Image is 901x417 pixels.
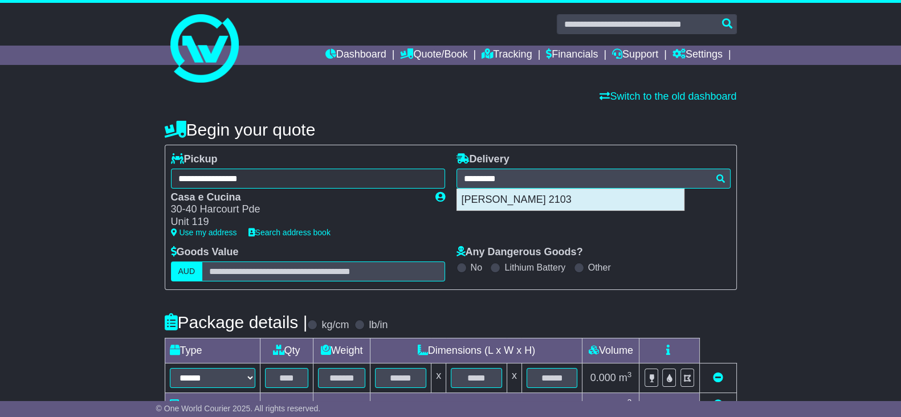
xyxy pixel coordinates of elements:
h4: Begin your quote [165,120,737,139]
label: Delivery [456,153,509,166]
typeahead: Please provide city [456,169,731,189]
td: Volume [582,338,639,363]
td: Qty [260,338,313,363]
label: Lithium Battery [504,262,565,273]
sup: 3 [627,370,632,379]
span: 0.000 [590,399,616,411]
h4: Package details | [165,313,308,332]
span: m [619,399,632,411]
a: Settings [672,46,723,65]
label: AUD [171,261,203,281]
td: x [431,363,446,393]
td: x [507,363,521,393]
label: Pickup [171,153,218,166]
td: Weight [313,338,370,363]
a: Financials [546,46,598,65]
span: © One World Courier 2025. All rights reserved. [156,404,321,413]
a: Switch to the old dashboard [600,91,736,102]
span: 0 [323,399,328,411]
a: Tracking [482,46,532,65]
span: m [619,372,632,383]
a: Add new item [713,399,723,411]
td: Dimensions (L x W x H) [370,338,582,363]
a: Quote/Book [400,46,467,65]
label: Goods Value [171,246,239,259]
label: No [471,262,482,273]
div: Unit 119 [171,216,424,228]
span: 0.000 [590,372,616,383]
a: Remove this item [713,372,723,383]
label: lb/in [369,319,388,332]
td: Type [165,338,260,363]
div: 30-40 Harcourt Pde [171,203,424,216]
a: Support [612,46,658,65]
label: Other [588,262,611,273]
a: Search address book [248,228,331,237]
a: Use my address [171,228,237,237]
sup: 3 [627,398,632,406]
div: [PERSON_NAME] 2103 [457,189,684,211]
label: kg/cm [321,319,349,332]
a: Dashboard [325,46,386,65]
label: Any Dangerous Goods? [456,246,583,259]
div: Casa e Cucina [171,191,424,204]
